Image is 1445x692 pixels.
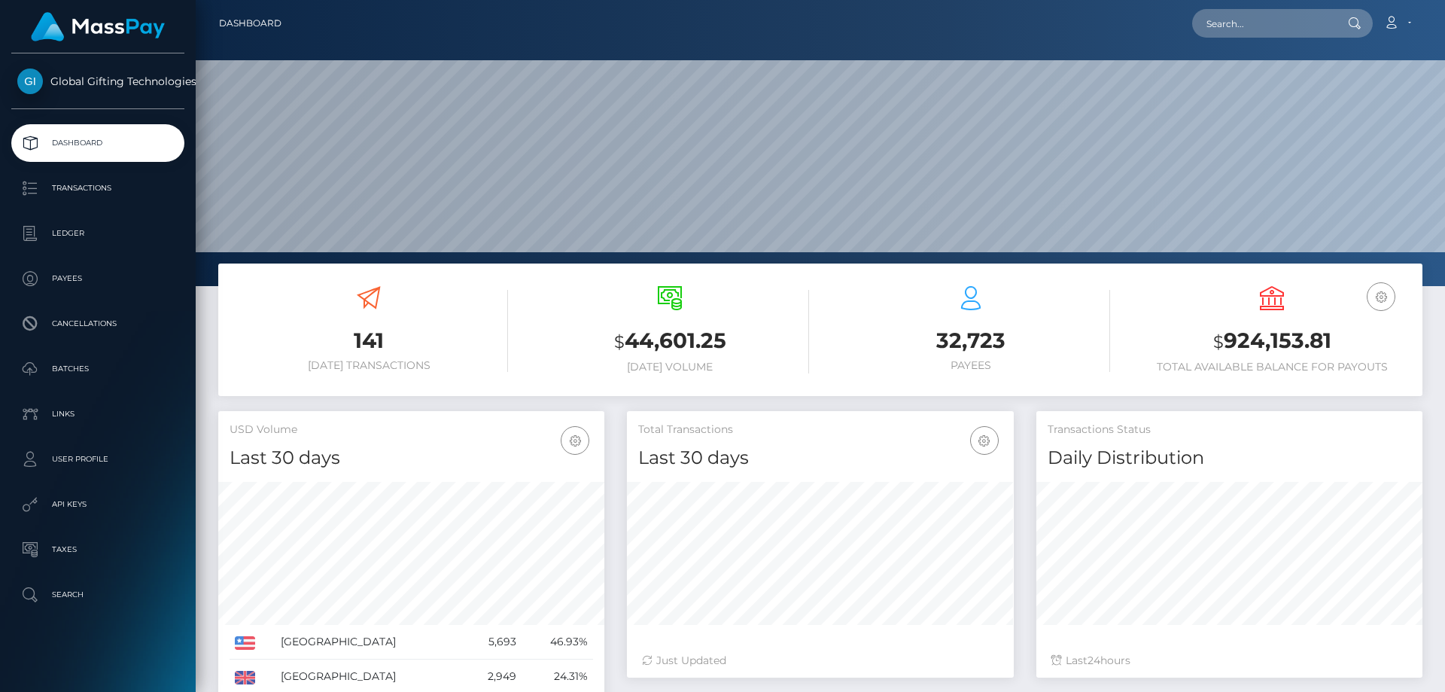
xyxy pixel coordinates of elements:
span: Global Gifting Technologies Inc [11,75,184,88]
h3: 924,153.81 [1133,326,1411,357]
h6: [DATE] Volume [531,361,809,373]
h6: [DATE] Transactions [230,359,508,372]
div: Last hours [1051,653,1407,669]
h3: 32,723 [832,326,1110,355]
p: Search [17,584,178,606]
p: Cancellations [17,312,178,335]
p: Batches [17,358,178,380]
p: Links [17,403,178,425]
small: $ [1213,331,1224,352]
h3: 44,601.25 [531,326,809,357]
h3: 141 [230,326,508,355]
img: MassPay Logo [31,12,165,41]
a: Cancellations [11,305,184,343]
input: Search... [1192,9,1334,38]
a: API Keys [11,486,184,523]
h5: Total Transactions [638,422,1002,437]
div: Just Updated [642,653,998,669]
small: $ [614,331,625,352]
p: Payees [17,267,178,290]
a: User Profile [11,441,184,478]
h4: Daily Distribution [1048,445,1411,471]
p: Taxes [17,538,178,561]
a: Links [11,395,184,433]
img: Global Gifting Technologies Inc [17,69,43,94]
td: 46.93% [522,625,594,660]
p: Transactions [17,177,178,200]
p: API Keys [17,493,178,516]
p: User Profile [17,448,178,471]
a: Batches [11,350,184,388]
a: Payees [11,260,184,297]
img: US.png [235,636,255,650]
h6: Payees [832,359,1110,372]
p: Dashboard [17,132,178,154]
h4: Last 30 days [230,445,593,471]
p: Ledger [17,222,178,245]
span: 24 [1088,654,1100,667]
a: Ledger [11,215,184,252]
h5: USD Volume [230,422,593,437]
h5: Transactions Status [1048,422,1411,437]
a: Taxes [11,531,184,569]
a: Dashboard [11,124,184,162]
td: 5,693 [463,625,522,660]
h6: Total Available Balance for Payouts [1133,361,1411,373]
h4: Last 30 days [638,445,1002,471]
td: [GEOGRAPHIC_DATA] [275,625,463,660]
a: Transactions [11,169,184,207]
img: GB.png [235,671,255,684]
a: Search [11,576,184,614]
a: Dashboard [219,8,281,39]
